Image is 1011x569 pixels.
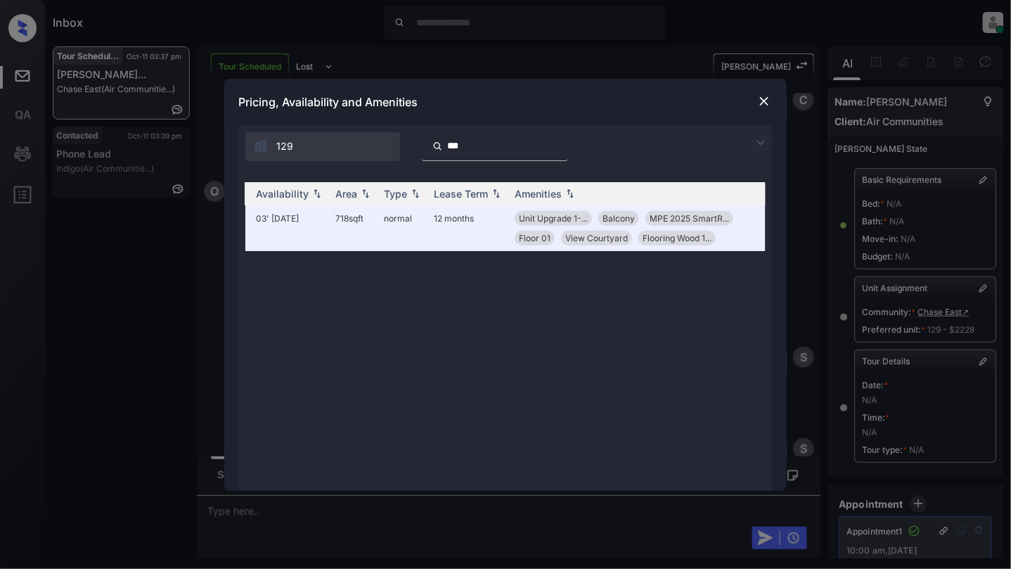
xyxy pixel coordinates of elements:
img: close [757,94,771,108]
img: sorting [563,188,577,198]
span: Balcony [603,213,635,224]
div: Type [384,188,407,200]
img: sorting [408,188,423,198]
img: sorting [310,188,324,198]
div: Amenities [515,188,562,200]
span: Flooring Wood 1... [643,233,711,243]
td: 03' [DATE] [250,205,330,251]
span: 129 [276,139,293,154]
span: MPE 2025 SmartR... [650,213,729,224]
div: Pricing, Availability and Amenities [224,79,787,125]
img: icon-zuma [254,139,268,153]
td: 718 sqft [330,205,378,251]
img: sorting [489,188,503,198]
div: Lease Term [434,188,488,200]
td: 12 months [428,205,509,251]
span: View Courtyard [565,233,628,243]
div: Area [335,188,357,200]
img: sorting [359,188,373,198]
span: Floor 01 [519,233,550,243]
td: normal [378,205,428,251]
img: icon-zuma [752,134,769,151]
span: Unit Upgrade 1-... [519,213,588,224]
img: icon-zuma [432,140,443,153]
div: Availability [256,188,309,200]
